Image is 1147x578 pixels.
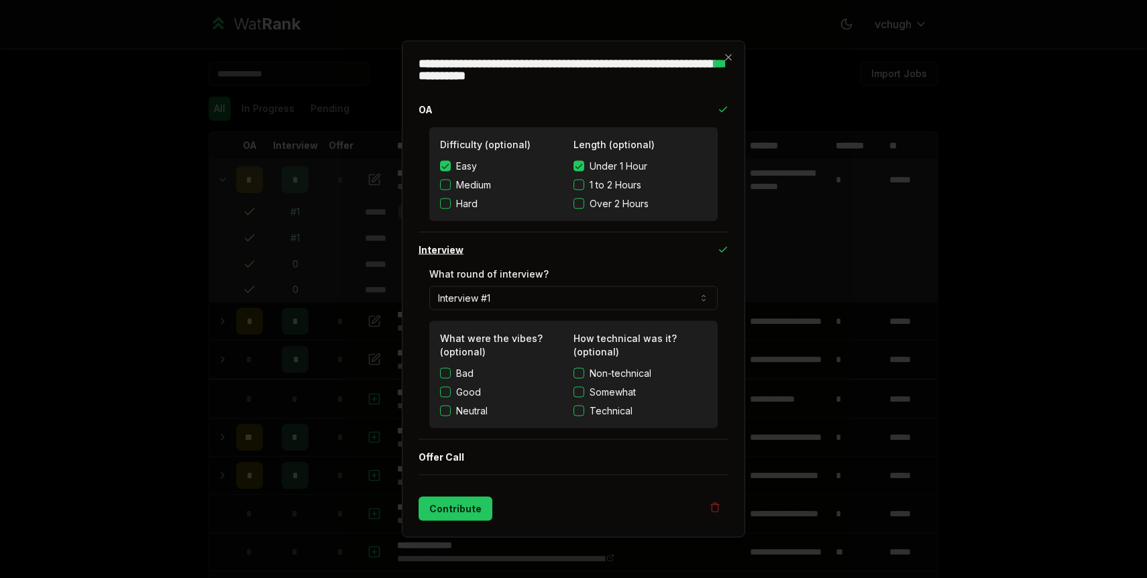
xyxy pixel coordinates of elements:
button: Offer Call [419,440,728,475]
label: Bad [456,367,474,380]
label: How technical was it? (optional) [573,333,677,357]
button: OA [419,93,728,127]
span: Over 2 Hours [590,197,649,211]
label: Length (optional) [573,139,655,150]
button: Over 2 Hours [573,198,584,209]
label: What round of interview? [429,268,549,280]
span: Hard [456,197,478,211]
button: Hard [440,198,451,209]
span: Medium [456,178,491,192]
button: Contribute [419,497,492,521]
button: 1 to 2 Hours [573,180,584,190]
span: Technical [590,404,633,418]
button: Technical [573,406,584,416]
button: Under 1 Hour [573,161,584,172]
button: Interview [419,233,728,268]
label: Good [456,386,481,399]
span: Somewhat [590,386,636,399]
span: Non-technical [590,367,651,380]
label: Neutral [456,404,488,418]
label: Difficulty (optional) [440,139,531,150]
div: OA [419,127,728,232]
span: Under 1 Hour [590,160,647,173]
div: Interview [419,268,728,439]
button: Non-technical [573,368,584,379]
button: Somewhat [573,387,584,398]
span: 1 to 2 Hours [590,178,641,192]
span: Easy [456,160,477,173]
button: Easy [440,161,451,172]
button: Medium [440,180,451,190]
label: What were the vibes? (optional) [440,333,543,357]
